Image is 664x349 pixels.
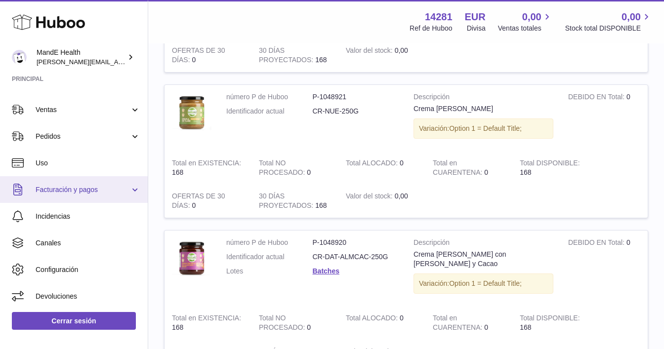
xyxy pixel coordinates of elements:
td: 168 [165,151,251,185]
td: 168 [512,306,599,340]
a: 0,00 Ventas totales [498,10,553,33]
td: 0 [561,231,648,306]
strong: Total ALOCADO [346,314,400,324]
img: product image [172,238,211,277]
div: Divisa [467,24,486,33]
div: MandE Health [37,48,125,67]
dt: número P de Huboo [226,238,313,247]
span: 0,00 [395,192,408,200]
td: 0 [165,184,251,218]
strong: Descripción [414,238,553,250]
span: Stock total DISPONIBLE [565,24,652,33]
dd: P-1048921 [313,92,399,102]
td: 168 [512,151,599,185]
td: 0 [338,151,425,185]
span: Option 1 = Default Title; [449,124,522,132]
strong: Descripción [414,92,553,104]
strong: Total DISPONIBLE [520,314,580,324]
span: Configuración [36,265,140,274]
dt: número P de Huboo [226,92,313,102]
span: 0,00 [622,10,641,24]
div: Crema [PERSON_NAME] con [PERSON_NAME] y Cacao [414,250,553,269]
strong: Valor del stock [346,46,395,57]
td: 0 [251,306,338,340]
span: Pedidos [36,132,130,141]
a: Batches [313,267,339,275]
a: 0,00 Stock total DISPONIBLE [565,10,652,33]
strong: DEBIDO EN Total [568,93,626,103]
div: Variación: [414,273,553,294]
strong: Total en CUARENTENA [433,159,484,179]
strong: OFERTAS DE 30 DÍAS [172,192,225,212]
td: 168 [165,306,251,340]
strong: Total DISPONIBLE [520,159,580,169]
strong: 30 DÍAS PROYECTADOS [259,46,315,66]
span: 0,00 [395,46,408,54]
strong: OFERTAS DE 30 DÍAS [172,46,225,66]
strong: 30 DÍAS PROYECTADOS [259,192,315,212]
span: Ventas totales [498,24,553,33]
span: Incidencias [36,212,140,221]
td: 168 [251,184,338,218]
dd: P-1048920 [313,238,399,247]
span: Ventas [36,105,130,115]
dd: CR-NUE-250G [313,107,399,116]
img: luis.mendieta@mandehealth.com [12,50,27,65]
div: Crema [PERSON_NAME] [414,104,553,114]
dt: Identificador actual [226,107,313,116]
img: product image [172,92,211,132]
strong: Total en EXISTENCIA [172,314,241,324]
span: 0,00 [522,10,541,24]
strong: Total NO PROCESADO [259,159,307,179]
strong: Total NO PROCESADO [259,314,307,334]
span: Devoluciones [36,292,140,301]
div: Variación: [414,118,553,139]
td: 0 [251,151,338,185]
strong: Total en CUARENTENA [433,314,484,334]
td: 0 [561,85,648,151]
dt: Identificador actual [226,252,313,262]
td: 168 [251,39,338,72]
span: 0 [484,168,488,176]
a: Cerrar sesión [12,312,136,330]
span: Facturación y pagos [36,185,130,194]
strong: 14281 [425,10,453,24]
span: 0 [484,323,488,331]
strong: Total en EXISTENCIA [172,159,241,169]
span: Option 1 = Default Title; [449,279,522,287]
span: Canales [36,238,140,248]
span: [PERSON_NAME][EMAIL_ADDRESS][PERSON_NAME][DOMAIN_NAME] [37,58,251,66]
div: Ref de Huboo [410,24,452,33]
td: 0 [338,306,425,340]
dt: Lotes [226,267,313,276]
strong: Total ALOCADO [346,159,400,169]
strong: EUR [465,10,486,24]
dd: CR-DAT-ALMCAC-250G [313,252,399,262]
strong: DEBIDO EN Total [568,238,626,249]
span: Uso [36,158,140,168]
td: 0 [165,39,251,72]
strong: Valor del stock [346,192,395,202]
